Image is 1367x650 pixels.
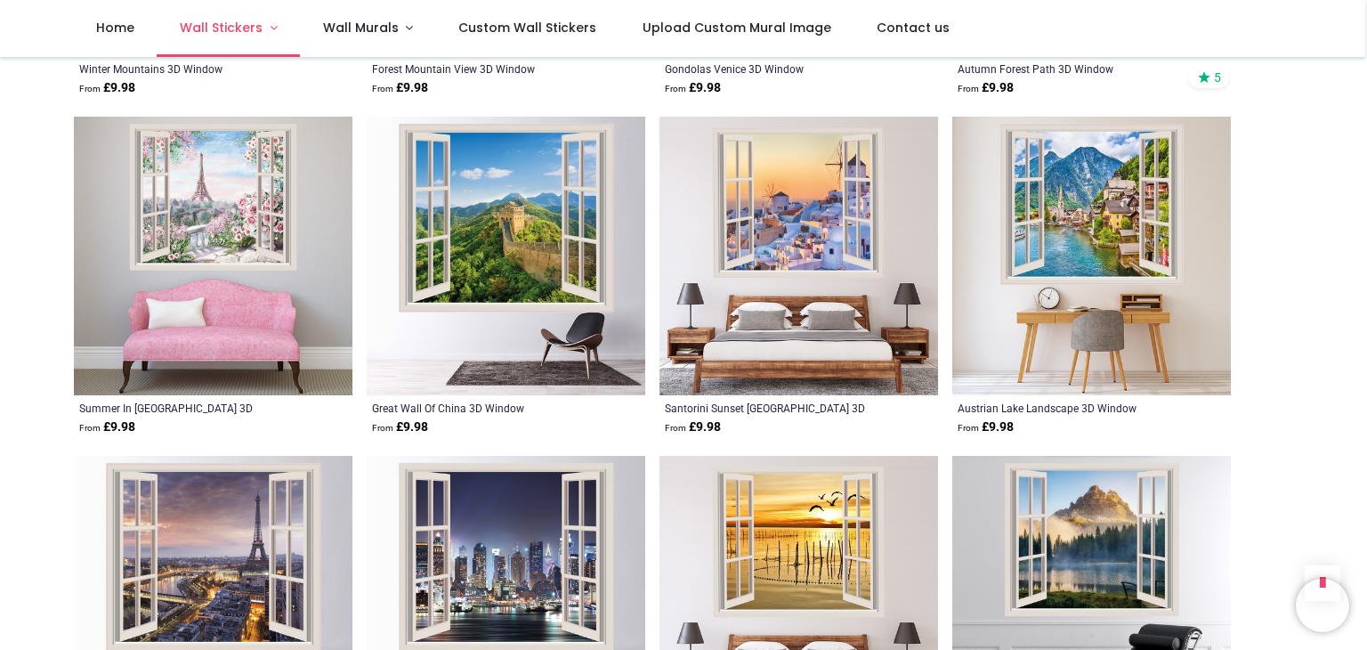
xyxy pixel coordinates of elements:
[323,19,399,37] span: Wall Murals
[958,423,979,433] span: From
[958,401,1172,415] a: Austrian Lake Landscape 3D Window
[665,423,686,433] span: From
[665,84,686,93] span: From
[877,19,950,37] span: Contact us
[958,79,1014,97] strong: £ 9.98
[79,61,294,76] a: Winter Mountains 3D Window
[659,117,938,395] img: Santorini Sunset Greece 3D Window Wall Sticker
[952,117,1231,395] img: Austrian Lake Landscape 3D Window Wall Sticker
[367,117,645,395] img: Great Wall Of China 3D Window Wall Sticker
[665,79,721,97] strong: £ 9.98
[79,418,135,436] strong: £ 9.98
[372,79,428,97] strong: £ 9.98
[79,79,135,97] strong: £ 9.98
[958,61,1172,76] a: Autumn Forest Path 3D Window
[643,19,831,37] span: Upload Custom Mural Image
[372,418,428,436] strong: £ 9.98
[958,84,979,93] span: From
[1296,579,1349,632] iframe: Brevo live chat
[79,423,101,433] span: From
[665,418,721,436] strong: £ 9.98
[372,61,586,76] a: Forest Mountain View 3D Window
[96,19,134,37] span: Home
[180,19,263,37] span: Wall Stickers
[372,401,586,415] a: Great Wall Of China 3D Window
[958,418,1014,436] strong: £ 9.98
[372,84,393,93] span: From
[665,401,879,415] a: Santorini Sunset [GEOGRAPHIC_DATA] 3D Window
[74,117,352,395] img: Summer In Paris 3D Window Wall Sticker
[665,61,879,76] a: Gondolas Venice 3D Window
[1214,69,1221,85] span: 5
[458,19,596,37] span: Custom Wall Stickers
[79,401,294,415] a: Summer In [GEOGRAPHIC_DATA] 3D Window
[79,84,101,93] span: From
[372,423,393,433] span: From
